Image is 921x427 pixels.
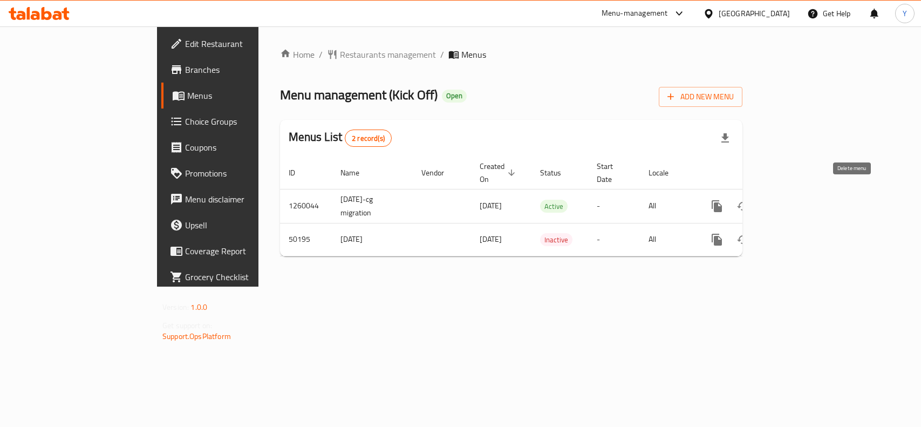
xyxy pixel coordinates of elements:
[597,160,627,186] span: Start Date
[185,63,302,76] span: Branches
[327,48,436,61] a: Restaurants management
[421,166,458,179] span: Vendor
[345,133,391,144] span: 2 record(s)
[480,199,502,213] span: [DATE]
[332,189,413,223] td: [DATE]-cg migration
[345,130,392,147] div: Total records count
[640,189,695,223] td: All
[319,48,323,61] li: /
[185,245,302,257] span: Coverage Report
[185,37,302,50] span: Edit Restaurant
[480,160,519,186] span: Created On
[540,200,568,213] span: Active
[185,270,302,283] span: Grocery Checklist
[730,227,756,253] button: Change Status
[161,109,311,134] a: Choice Groups
[161,31,311,57] a: Edit Restaurant
[712,125,738,151] div: Export file
[588,189,640,223] td: -
[442,90,467,103] div: Open
[161,134,311,160] a: Coupons
[442,91,467,100] span: Open
[730,193,756,219] button: Change Status
[190,300,207,314] span: 1.0.0
[161,160,311,186] a: Promotions
[161,264,311,290] a: Grocery Checklist
[903,8,907,19] span: Y
[340,48,436,61] span: Restaurants management
[185,141,302,154] span: Coupons
[161,238,311,264] a: Coverage Report
[540,234,572,246] span: Inactive
[332,223,413,256] td: [DATE]
[540,233,572,246] div: Inactive
[667,90,734,104] span: Add New Menu
[461,48,486,61] span: Menus
[480,232,502,246] span: [DATE]
[719,8,790,19] div: [GEOGRAPHIC_DATA]
[161,57,311,83] a: Branches
[649,166,683,179] span: Locale
[704,227,730,253] button: more
[440,48,444,61] li: /
[280,83,438,107] span: Menu management ( Kick Off )
[289,129,392,147] h2: Menus List
[659,87,742,107] button: Add New Menu
[289,166,309,179] span: ID
[704,193,730,219] button: more
[185,193,302,206] span: Menu disclaimer
[161,212,311,238] a: Upsell
[162,300,189,314] span: Version:
[185,167,302,180] span: Promotions
[602,7,668,20] div: Menu-management
[640,223,695,256] td: All
[695,157,816,189] th: Actions
[185,219,302,232] span: Upsell
[161,83,311,109] a: Menus
[280,48,742,61] nav: breadcrumb
[340,166,373,179] span: Name
[162,318,212,333] span: Get support on:
[187,89,302,102] span: Menus
[280,157,816,256] table: enhanced table
[162,329,231,343] a: Support.OpsPlatform
[588,223,640,256] td: -
[185,115,302,128] span: Choice Groups
[540,166,575,179] span: Status
[161,186,311,212] a: Menu disclaimer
